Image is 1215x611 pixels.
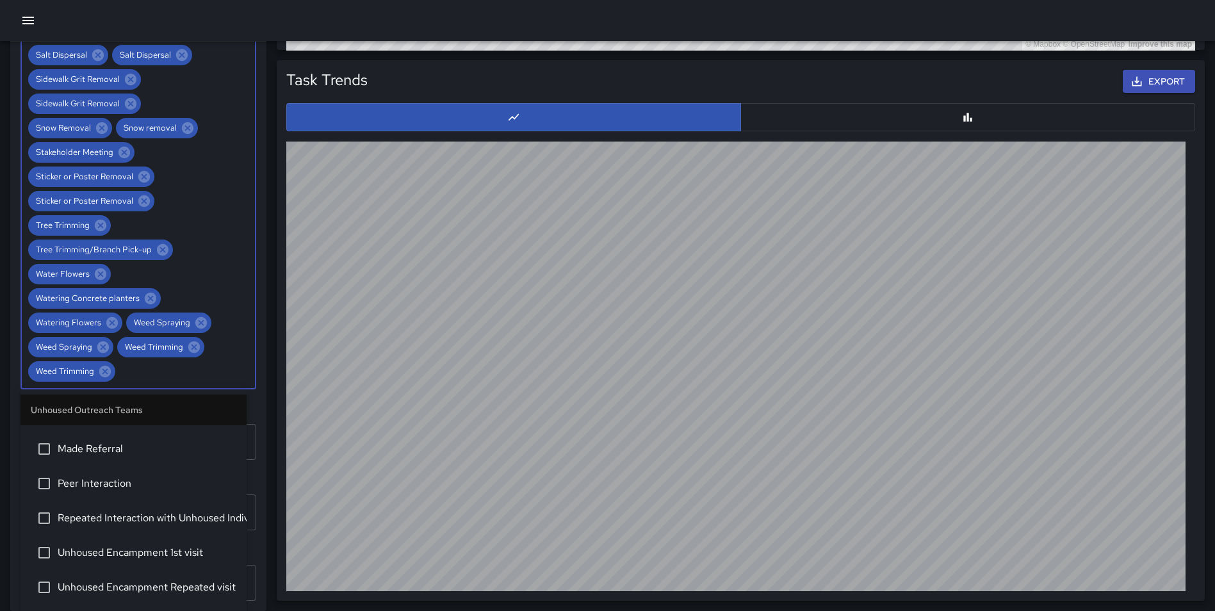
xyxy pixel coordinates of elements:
div: Sticker or Poster Removal [28,167,154,187]
span: Repeated Interaction with Unhoused Individual [58,510,236,526]
h5: Task Trends [286,70,368,90]
div: Weed Spraying [126,313,211,333]
div: Sticker or Poster Removal [28,191,154,211]
div: Watering Flowers [28,313,122,333]
svg: Bar Chart [961,111,974,124]
span: Made Referral [58,441,236,457]
span: Water Flowers [28,266,97,281]
span: Weed Spraying [126,315,198,330]
li: Unhoused Outreach Teams [20,395,247,425]
span: Sidewalk Grit Removal [28,96,127,111]
div: Tree Trimming/Branch Pick-up [28,240,173,260]
span: Weed Trimming [117,339,191,354]
button: Bar Chart [740,103,1195,131]
span: Weed Trimming [28,364,102,379]
span: Unhoused Encampment Repeated visit [58,580,236,595]
div: Salt Dispersal [28,45,108,65]
span: Peer Interaction [58,476,236,491]
div: Weed Trimming [117,337,204,357]
div: Sidewalk Grit Removal [28,94,141,114]
span: Salt Dispersal [28,47,95,62]
span: Snow Removal [28,120,99,135]
span: Watering Concrete planters [28,291,147,305]
span: Unhoused Encampment 1st visit [58,545,236,560]
button: Export [1123,70,1195,94]
svg: Line Chart [507,111,520,124]
div: Watering Concrete planters [28,288,161,309]
button: Line Chart [286,103,741,131]
span: Tree Trimming/Branch Pick-up [28,242,159,257]
span: Snow removal [116,120,184,135]
div: Tree Trimming [28,215,111,236]
span: Tree Trimming [28,218,97,232]
span: Sidewalk Grit Removal [28,72,127,86]
div: Snow Removal [28,118,112,138]
div: Water Flowers [28,264,111,284]
span: Sticker or Poster Removal [28,169,141,184]
div: Snow removal [116,118,198,138]
div: Salt Dispersal [112,45,192,65]
div: Weed Trimming [28,361,115,382]
span: Salt Dispersal [112,47,179,62]
span: Stakeholder Meeting [28,145,121,159]
div: Stakeholder Meeting [28,142,135,163]
div: Weed Spraying [28,337,113,357]
span: Weed Spraying [28,339,100,354]
span: Watering Flowers [28,315,109,330]
span: Sticker or Poster Removal [28,193,141,208]
div: Sidewalk Grit Removal [28,69,141,90]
